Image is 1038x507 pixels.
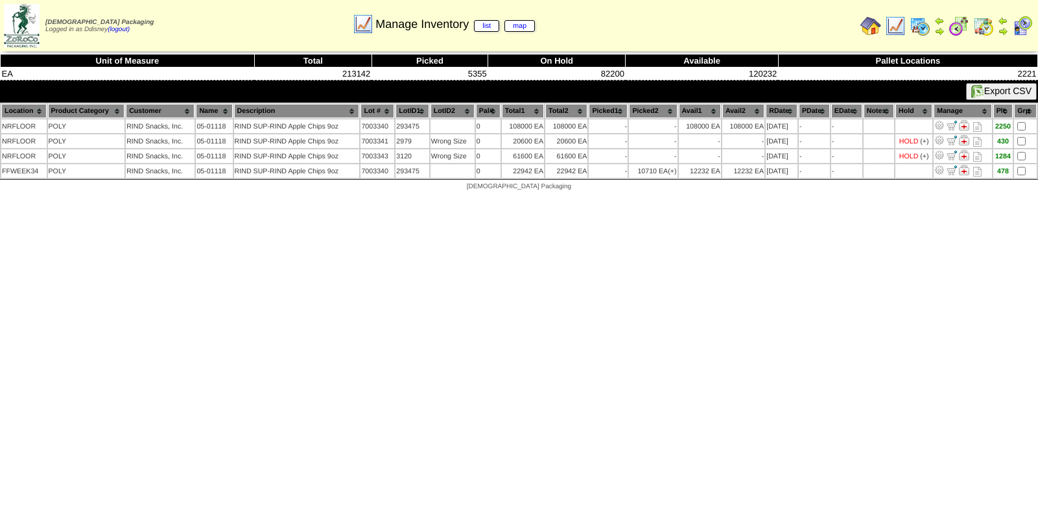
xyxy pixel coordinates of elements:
img: arrowleft.gif [934,16,945,26]
td: - [799,119,830,133]
a: (logout) [108,26,130,33]
th: Avail1 [679,104,721,118]
td: - [799,164,830,178]
img: home.gif [860,16,881,36]
td: 5355 [372,68,488,80]
td: 0 [476,149,501,163]
td: POLY [48,119,125,133]
img: Move [947,165,957,175]
img: Move [947,120,957,130]
th: Total [254,55,372,68]
td: 108000 EA [679,119,721,133]
img: Adjust [934,135,945,145]
div: HOLD [899,138,919,145]
td: - [799,134,830,148]
td: EA [1,68,255,80]
td: 7003341 [360,134,394,148]
span: Logged in as Ddisney [45,19,154,33]
td: NRFLOOR [1,119,47,133]
div: (+) [920,153,928,160]
td: 293475 [395,164,429,178]
th: Location [1,104,47,118]
td: 12232 EA [722,164,764,178]
th: Manage [934,104,991,118]
td: [DATE] [766,119,797,133]
th: Hold [895,104,932,118]
td: 82200 [488,68,626,80]
td: - [831,164,862,178]
td: 05-01118 [196,119,232,133]
td: 0 [476,119,501,133]
td: - [629,119,677,133]
img: arrowleft.gif [998,16,1008,26]
img: calendarprod.gif [910,16,930,36]
img: calendarinout.gif [973,16,994,36]
img: excel.gif [971,85,984,98]
td: 2221 [778,68,1037,80]
td: 3120 [395,149,429,163]
th: Picked [372,55,488,68]
th: LotID1 [395,104,429,118]
a: map [504,20,535,32]
td: NRFLOOR [1,149,47,163]
td: 61600 EA [545,149,587,163]
th: Pal# [476,104,501,118]
td: - [629,134,677,148]
img: calendarblend.gif [949,16,969,36]
td: RIND Snacks, Inc. [126,164,195,178]
img: Adjust [934,150,945,160]
th: LotID2 [431,104,475,118]
img: zoroco-logo-small.webp [4,4,40,47]
th: Grp [1014,104,1037,118]
th: Picked2 [629,104,677,118]
i: Note [973,122,982,132]
th: Picked1 [589,104,628,118]
td: RIND Snacks, Inc. [126,134,195,148]
th: Lot # [360,104,394,118]
img: calendarcustomer.gif [1012,16,1033,36]
th: Name [196,104,232,118]
div: 2250 [994,123,1013,130]
th: Avail2 [722,104,764,118]
td: - [831,119,862,133]
div: 430 [994,138,1013,145]
th: Plt [993,104,1013,118]
td: - [589,149,628,163]
img: Manage Hold [959,135,969,145]
img: line_graph.gif [885,16,906,36]
td: - [831,134,862,148]
th: RDate [766,104,797,118]
td: [DATE] [766,149,797,163]
th: On Hold [488,55,626,68]
td: - [722,149,764,163]
img: Manage Hold [959,120,969,130]
th: Total2 [545,104,587,118]
td: 7003343 [360,149,394,163]
img: Move [947,150,957,160]
th: Description [234,104,360,118]
td: - [679,134,721,148]
div: HOLD [899,153,919,160]
th: EDate [831,104,862,118]
td: 05-01118 [196,149,232,163]
td: - [831,149,862,163]
td: 20600 EA [545,134,587,148]
td: 108000 EA [722,119,764,133]
img: Manage Hold [959,165,969,175]
td: - [589,134,628,148]
th: Available [626,55,778,68]
td: RIND SUP-RIND Apple Chips 9oz [234,134,360,148]
th: Notes [864,104,894,118]
td: 61600 EA [502,149,544,163]
td: NRFLOOR [1,134,47,148]
td: 0 [476,134,501,148]
i: Note [973,167,982,177]
td: 12232 EA [679,164,721,178]
i: Note [973,152,982,162]
td: 20600 EA [502,134,544,148]
a: list [474,20,499,32]
td: - [799,149,830,163]
th: Customer [126,104,195,118]
td: RIND Snacks, Inc. [126,149,195,163]
td: 22942 EA [502,164,544,178]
